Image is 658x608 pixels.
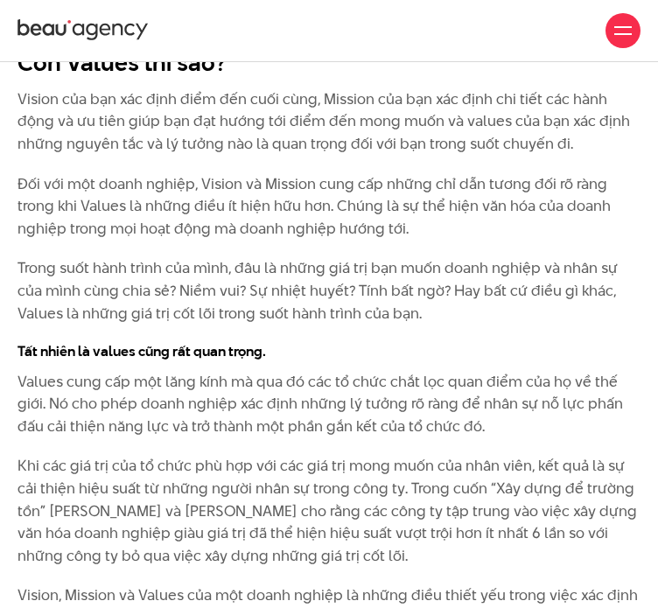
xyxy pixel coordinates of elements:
p: Khi các giá trị của tổ chức phù hợp với các giá trị mong muốn của nhân viên, kết quả là sự cải th... [17,455,640,567]
strong: Tất nhiên là values cũng rất quan trọng. [17,341,266,361]
strong: Còn Values thì sao? [17,46,226,79]
p: Values cung cấp một lăng kính mà qua đó các tổ chức chắt lọc quan điểm của họ về thế giới. Nó cho... [17,371,640,438]
p: Vision của bạn xác định điểm đến cuối cùng, Mission của bạn xác định chi tiết các hành động và ưu... [17,88,640,156]
p: Trong suốt hành trình của mình, đâu là những giá trị bạn muốn doanh nghiệp và nhân sự của mình cù... [17,257,640,325]
p: Đối với một doanh nghiệp, Vision và Mission cung cấp những chỉ dẫn tương đối rõ ràng trong khi Va... [17,173,640,241]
